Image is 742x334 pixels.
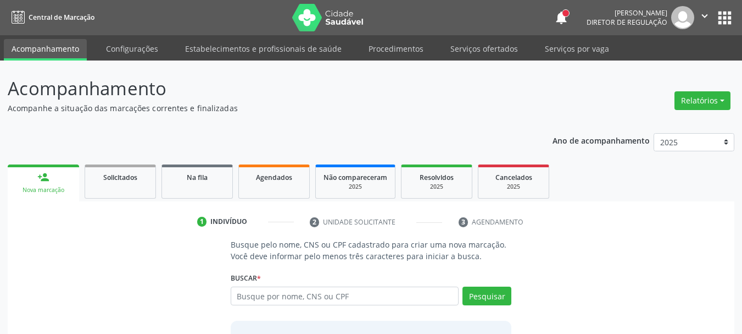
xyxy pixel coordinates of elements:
[409,183,464,191] div: 2025
[37,171,49,183] div: person_add
[323,173,387,182] span: Não compareceram
[231,270,261,287] label: Buscar
[8,75,516,102] p: Acompanhamento
[8,102,516,114] p: Acompanhe a situação das marcações correntes e finalizadas
[361,39,431,58] a: Procedimentos
[537,39,617,58] a: Serviços por vaga
[210,217,247,227] div: Indivíduo
[29,13,94,22] span: Central de Marcação
[323,183,387,191] div: 2025
[486,183,541,191] div: 2025
[694,6,715,29] button: 
[495,173,532,182] span: Cancelados
[715,8,734,28] button: apps
[8,8,94,26] a: Central de Marcação
[15,186,71,194] div: Nova marcação
[699,10,711,22] i: 
[443,39,526,58] a: Serviços ofertados
[187,173,208,182] span: Na fila
[98,39,166,58] a: Configurações
[4,39,87,61] a: Acompanhamento
[177,39,349,58] a: Estabelecimentos e profissionais de saúde
[420,173,454,182] span: Resolvidos
[671,6,694,29] img: img
[231,239,512,262] p: Busque pelo nome, CNS ou CPF cadastrado para criar uma nova marcação. Você deve informar pelo men...
[103,173,137,182] span: Solicitados
[256,173,292,182] span: Agendados
[462,287,511,305] button: Pesquisar
[674,91,730,110] button: Relatórios
[197,217,207,227] div: 1
[554,10,569,25] button: notifications
[231,287,459,305] input: Busque por nome, CNS ou CPF
[587,8,667,18] div: [PERSON_NAME]
[553,133,650,147] p: Ano de acompanhamento
[587,18,667,27] span: Diretor de regulação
